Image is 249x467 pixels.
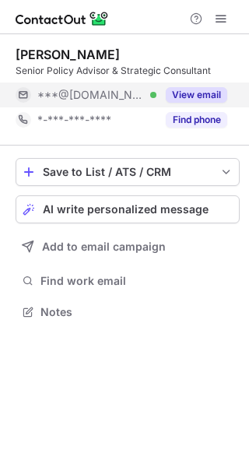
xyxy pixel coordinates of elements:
button: Notes [16,301,240,323]
span: Notes [40,305,233,319]
button: Reveal Button [166,112,227,128]
span: Find work email [40,274,233,288]
div: Senior Policy Advisor & Strategic Consultant [16,64,240,78]
button: AI write personalized message [16,195,240,223]
span: AI write personalized message [43,203,209,216]
button: save-profile-one-click [16,158,240,186]
img: ContactOut v5.3.10 [16,9,109,28]
button: Find work email [16,270,240,292]
span: ***@[DOMAIN_NAME] [37,88,145,102]
button: Reveal Button [166,87,227,103]
div: [PERSON_NAME] [16,47,120,62]
button: Add to email campaign [16,233,240,261]
div: Save to List / ATS / CRM [43,166,212,178]
span: Add to email campaign [42,241,166,253]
